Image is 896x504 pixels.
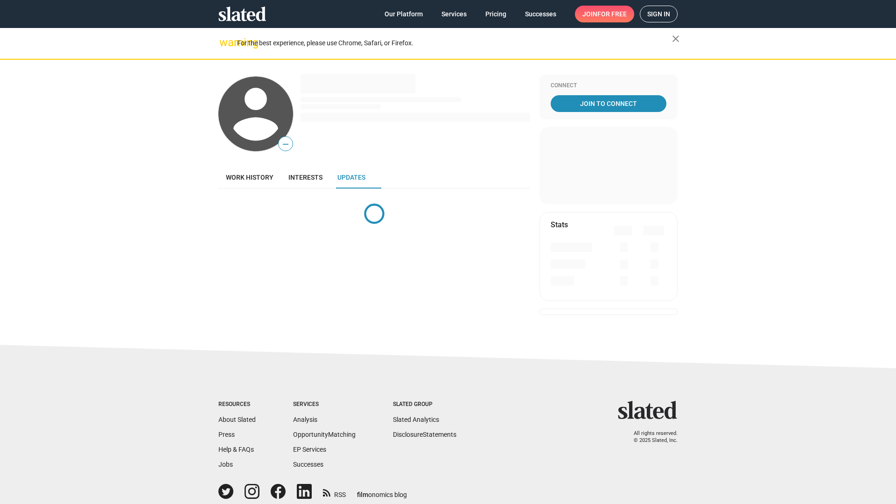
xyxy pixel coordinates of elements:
a: Work history [218,166,281,189]
a: Successes [293,461,323,468]
span: Work history [226,174,273,181]
a: About Slated [218,416,256,423]
span: — [279,138,293,150]
a: RSS [323,485,346,499]
a: Interests [281,166,330,189]
span: Join To Connect [553,95,665,112]
div: For the best experience, please use Chrome, Safari, or Firefox. [237,37,672,49]
div: Services [293,401,356,408]
span: Updates [337,174,365,181]
a: Jobs [218,461,233,468]
a: Sign in [640,6,678,22]
a: Successes [518,6,564,22]
span: Sign in [647,6,670,22]
a: Join To Connect [551,95,666,112]
p: All rights reserved. © 2025 Slated, Inc. [624,430,678,444]
a: EP Services [293,446,326,453]
div: Resources [218,401,256,408]
span: Services [441,6,467,22]
a: Updates [330,166,373,189]
div: Slated Group [393,401,456,408]
a: DisclosureStatements [393,431,456,438]
a: Press [218,431,235,438]
span: Interests [288,174,322,181]
div: Connect [551,82,666,90]
span: Successes [525,6,556,22]
span: for free [597,6,627,22]
mat-icon: close [670,33,681,44]
a: Help & FAQs [218,446,254,453]
span: Pricing [485,6,506,22]
a: Joinfor free [575,6,634,22]
span: Join [582,6,627,22]
a: Our Platform [377,6,430,22]
a: Analysis [293,416,317,423]
a: filmonomics blog [357,483,407,499]
a: Services [434,6,474,22]
a: OpportunityMatching [293,431,356,438]
span: film [357,491,368,498]
mat-icon: warning [219,37,231,48]
a: Slated Analytics [393,416,439,423]
span: Our Platform [385,6,423,22]
mat-card-title: Stats [551,220,568,230]
a: Pricing [478,6,514,22]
